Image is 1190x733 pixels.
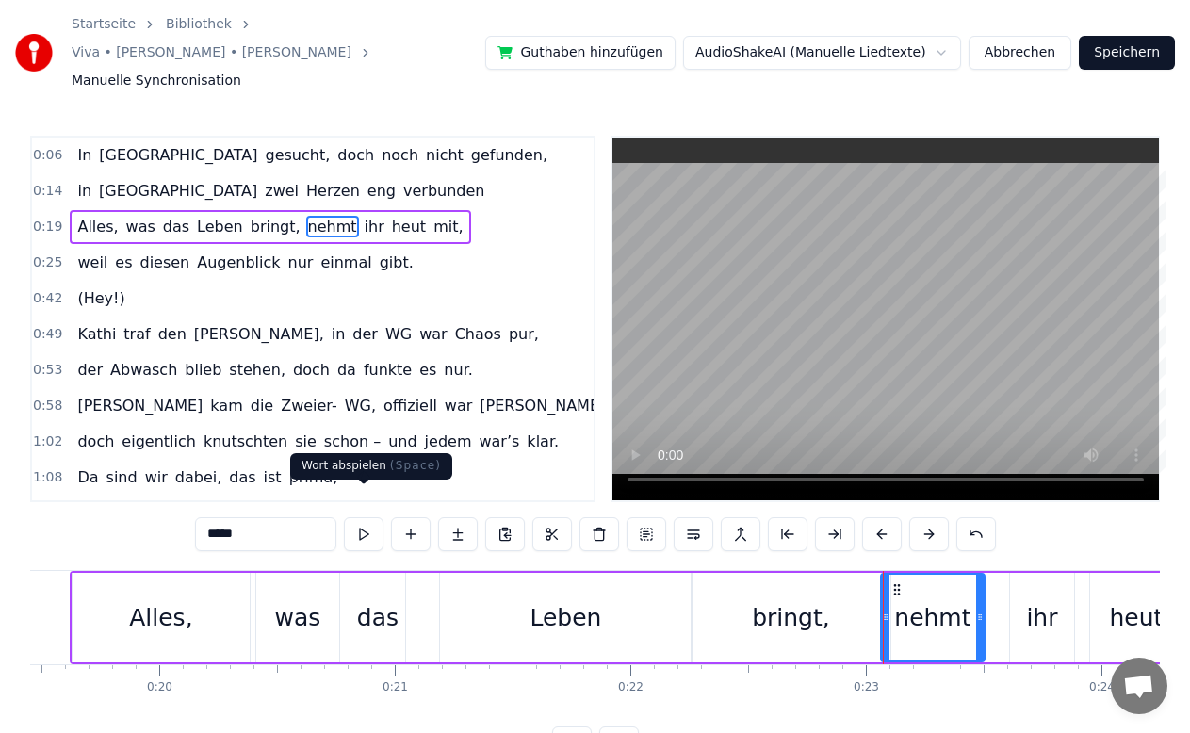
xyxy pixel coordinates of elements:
span: der [75,359,105,381]
span: 0:53 [33,361,62,380]
span: nur [286,252,316,273]
span: in [330,323,348,345]
div: 0:20 [147,680,172,695]
span: einmal [318,252,373,273]
span: doch [291,359,332,381]
span: 0:25 [33,253,62,272]
div: heut [1109,600,1163,636]
div: Chat öffnen [1111,658,1167,714]
span: Alles, [75,216,120,237]
div: Leben [530,600,601,636]
span: bringt, [249,216,302,237]
span: war’s [477,431,521,452]
span: blieb [183,359,223,381]
span: Leben [195,216,245,237]
span: was [124,216,157,237]
div: 0:23 [854,680,879,695]
span: es [417,359,438,381]
span: 0:49 [33,325,62,344]
a: Viva • [PERSON_NAME] • [PERSON_NAME] [72,43,351,62]
span: doch [335,144,376,166]
span: sie [293,431,318,452]
span: 0:14 [33,182,62,201]
span: und [386,431,418,452]
span: die [249,395,275,416]
button: Guthaben hinzufügen [485,36,676,70]
span: [PERSON_NAME], [192,323,326,345]
span: 0:06 [33,146,62,165]
span: Kathi [75,323,118,345]
span: eng [366,180,398,202]
div: Wort abspielen [290,453,452,480]
span: noch [380,144,420,166]
button: Abbrechen [969,36,1071,70]
button: Speichern [1079,36,1175,70]
span: den [156,323,188,345]
span: [GEOGRAPHIC_DATA] [97,144,259,166]
span: das [161,216,191,237]
span: Zweier- [279,395,339,416]
span: [PERSON_NAME] [75,395,204,416]
span: pur, [507,323,541,345]
span: verbunden [401,180,486,202]
div: 0:21 [383,680,408,695]
span: gibt. [378,252,416,273]
div: nehmt [894,600,970,636]
a: Bibliothek [166,15,232,34]
div: 0:22 [618,680,644,695]
span: mit, [432,216,465,237]
span: gefunden, [469,144,549,166]
span: (Hey!) [75,287,126,309]
div: ihr [1026,600,1057,636]
div: das [357,600,399,636]
span: Herzen [304,180,362,202]
span: jedem [423,431,474,452]
span: traf [122,323,152,345]
span: schon – [322,431,383,452]
span: nehmt [306,216,359,237]
span: 1:08 [33,468,62,487]
span: es [113,252,134,273]
span: kam [208,395,244,416]
span: offiziell [382,395,439,416]
span: ( Space ) [390,459,441,472]
span: Da [75,466,100,488]
img: youka [15,34,53,72]
span: Abwasch [108,359,179,381]
span: das [227,466,257,488]
span: Augenblick [195,252,282,273]
div: was [275,600,321,636]
span: war [417,323,448,345]
span: WG [383,323,414,345]
span: doch [75,431,116,452]
span: ist [262,466,284,488]
span: prima, [287,466,340,488]
div: bringt, [752,600,830,636]
span: WG, [343,395,378,416]
span: zwei [263,180,301,202]
span: nur. [442,359,474,381]
span: klar. [525,431,561,452]
div: Alles, [129,600,192,636]
span: knutschten [202,431,289,452]
span: der [350,323,380,345]
span: 0:19 [33,218,62,236]
span: da [335,359,358,381]
span: 0:42 [33,289,62,308]
span: [GEOGRAPHIC_DATA] [97,180,259,202]
span: [PERSON_NAME] [478,395,607,416]
span: In [75,144,93,166]
a: Startseite [72,15,136,34]
span: 0:58 [33,397,62,415]
div: 0:24 [1089,680,1115,695]
span: Manuelle Synchronisation [72,72,241,90]
span: heut [390,216,428,237]
span: 1:02 [33,432,62,451]
span: stehen, [227,359,287,381]
span: sind [105,466,139,488]
span: gesucht, [264,144,333,166]
nav: breadcrumb [72,15,485,90]
span: dabei, [173,466,224,488]
span: wir [143,466,170,488]
span: in [75,180,93,202]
